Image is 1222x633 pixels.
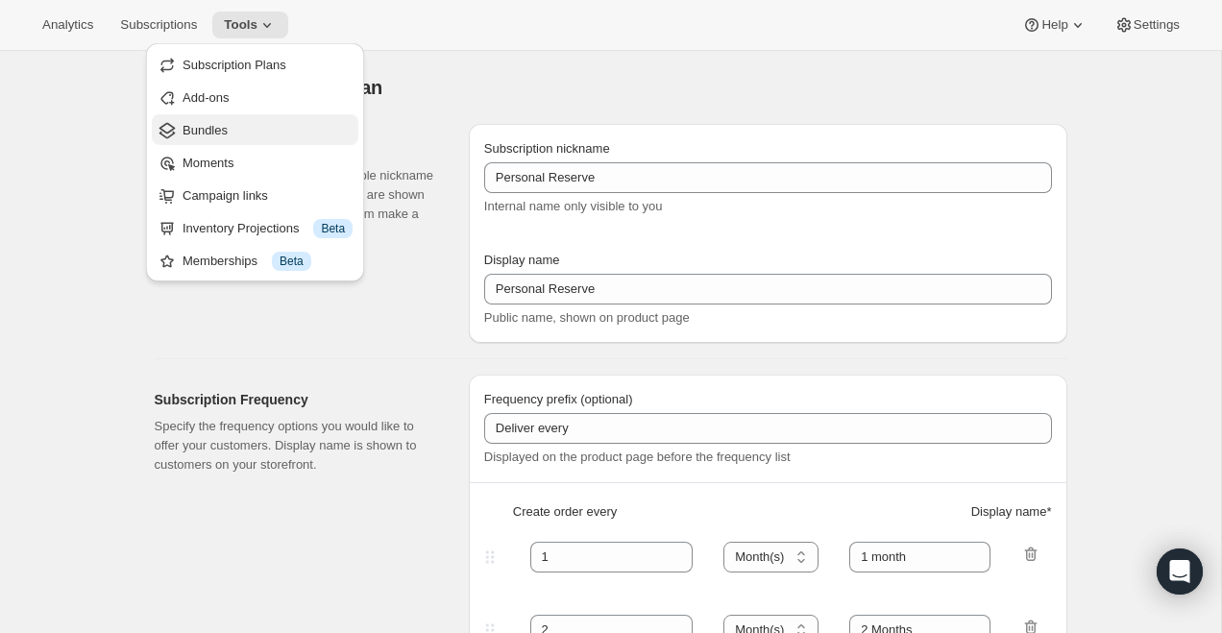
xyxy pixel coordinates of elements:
div: Inventory Projections [183,219,353,238]
input: Subscribe & Save [484,162,1052,193]
span: Analytics [42,17,93,33]
span: Subscriptions [120,17,197,33]
span: Moments [183,156,233,170]
span: Add-ons [183,90,229,105]
input: Subscribe & Save [484,274,1052,304]
span: Beta [321,221,345,236]
button: Memberships [152,245,358,276]
span: Display name [484,253,560,267]
span: Public name, shown on product page [484,310,690,325]
button: Analytics [31,12,105,38]
span: Settings [1134,17,1180,33]
div: Memberships [183,252,353,271]
span: Bundles [183,123,228,137]
span: Subscription Plans [183,58,286,72]
button: Bundles [152,114,358,145]
span: Help [1041,17,1067,33]
button: Help [1011,12,1098,38]
span: Internal name only visible to you [484,199,663,213]
button: Subscription Plans [152,49,358,80]
button: Moments [152,147,358,178]
span: Beta [280,254,304,269]
button: Inventory Projections [152,212,358,243]
input: Deliver every [484,413,1052,444]
button: Settings [1103,12,1191,38]
h2: Subscription Frequency [155,390,438,409]
span: Displayed on the product page before the frequency list [484,450,791,464]
button: Add-ons [152,82,358,112]
span: Tools [224,17,257,33]
button: Tools [212,12,288,38]
span: Display name * [971,502,1052,522]
div: Open Intercom Messenger [1157,548,1203,595]
p: Specify the frequency options you would like to offer your customers. Display name is shown to cu... [155,417,438,475]
button: Subscriptions [109,12,208,38]
span: Campaign links [183,188,268,203]
span: Frequency prefix (optional) [484,392,633,406]
span: Create order every [513,502,617,522]
input: 1 month [849,542,990,572]
span: Subscription nickname [484,141,610,156]
button: Campaign links [152,180,358,210]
